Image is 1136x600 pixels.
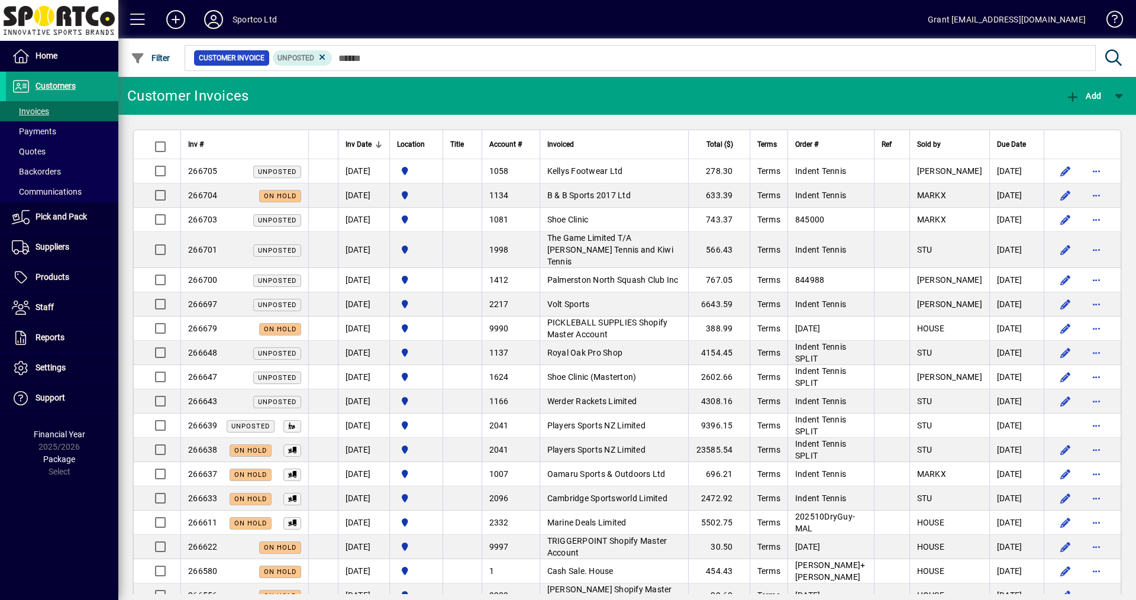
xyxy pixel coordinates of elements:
button: More options [1087,210,1106,229]
button: Edit [1056,440,1075,459]
span: 1007 [489,469,509,479]
td: [DATE] [989,486,1044,511]
td: [DATE] [989,535,1044,559]
td: [DATE] [989,438,1044,462]
td: 2472.92 [688,486,750,511]
span: [DATE] [795,542,821,551]
a: Support [6,383,118,413]
td: [DATE] [338,317,389,341]
span: Terms [757,591,780,600]
td: [DATE] [338,208,389,232]
button: Edit [1056,295,1075,314]
button: Edit [1056,367,1075,386]
div: Ref [882,138,902,151]
a: Invoices [6,101,118,121]
span: 266701 [188,245,218,254]
td: [DATE] [338,268,389,292]
span: Sportco Ltd Warehouse [397,370,435,383]
span: 9989 [489,591,509,600]
span: 9990 [489,324,509,333]
button: Edit [1056,343,1075,362]
span: 1081 [489,215,509,224]
div: Inv # [188,138,301,151]
span: Volt Sports [547,299,590,309]
span: On hold [264,592,296,600]
td: [DATE] [989,462,1044,486]
td: 633.39 [688,183,750,208]
td: [DATE] [989,317,1044,341]
span: HOUSE [917,566,944,576]
span: Sportco Ltd Warehouse [397,540,435,553]
td: [DATE] [338,462,389,486]
span: Unposted [258,277,296,285]
a: Products [6,263,118,292]
td: 743.37 [688,208,750,232]
span: Terms [757,542,780,551]
td: [DATE] [338,559,389,583]
button: Add [157,9,195,30]
span: Unposted [258,301,296,309]
span: Indent Tennis [795,191,846,200]
span: 266611 [188,518,218,527]
span: MARKX [917,469,946,479]
button: Edit [1056,464,1075,483]
span: Sportco Ltd Warehouse [397,516,435,529]
span: MARKX [917,215,946,224]
span: 845000 [795,215,825,224]
span: HOUSE [917,518,944,527]
span: Terms [757,518,780,527]
a: Knowledge Base [1098,2,1121,41]
a: Home [6,41,118,71]
span: Invoiced [547,138,574,151]
span: Inv # [188,138,204,151]
button: Filter [128,47,173,69]
a: Backorders [6,162,118,182]
span: Sportco Ltd Warehouse [397,467,435,480]
span: Filter [131,53,170,63]
div: Invoiced [547,138,682,151]
a: Payments [6,121,118,141]
span: On hold [264,544,296,551]
td: 767.05 [688,268,750,292]
a: Settings [6,353,118,383]
span: 266700 [188,275,218,285]
span: STU [917,421,932,430]
span: 1 [489,566,494,576]
a: Reports [6,323,118,353]
span: Indent Tennis [795,396,846,406]
span: Sportco Ltd Warehouse [397,298,435,311]
span: Indent Tennis [795,493,846,503]
span: Package [43,454,75,464]
span: Terms [757,215,780,224]
span: 266704 [188,191,218,200]
span: STU [917,348,932,357]
button: More options [1087,343,1106,362]
td: 30.50 [688,535,750,559]
span: 2217 [489,299,509,309]
span: HOUSE [917,542,944,551]
button: Edit [1056,513,1075,532]
span: On hold [264,568,296,576]
td: [DATE] [989,183,1044,208]
td: [DATE] [338,159,389,183]
td: [DATE] [989,159,1044,183]
span: 844988 [795,275,825,285]
span: Terms [757,396,780,406]
span: Indent Tennis [795,469,846,479]
span: Shoe Clinic [547,215,589,224]
span: Terms [757,138,777,151]
span: 266697 [188,299,218,309]
td: 4308.16 [688,389,750,414]
div: Inv Date [346,138,382,151]
span: [PERSON_NAME] [917,166,982,176]
span: 266679 [188,324,218,333]
span: Indent Tennis SPLIT [795,342,846,363]
div: Due Date [997,138,1037,151]
span: 266638 [188,445,218,454]
div: Grant [EMAIL_ADDRESS][DOMAIN_NAME] [928,10,1086,29]
span: Backorders [12,167,61,176]
button: Edit [1056,162,1075,180]
span: [PERSON_NAME] [917,299,982,309]
span: Sportco Ltd Warehouse [397,213,435,226]
span: [DATE] [795,324,821,333]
